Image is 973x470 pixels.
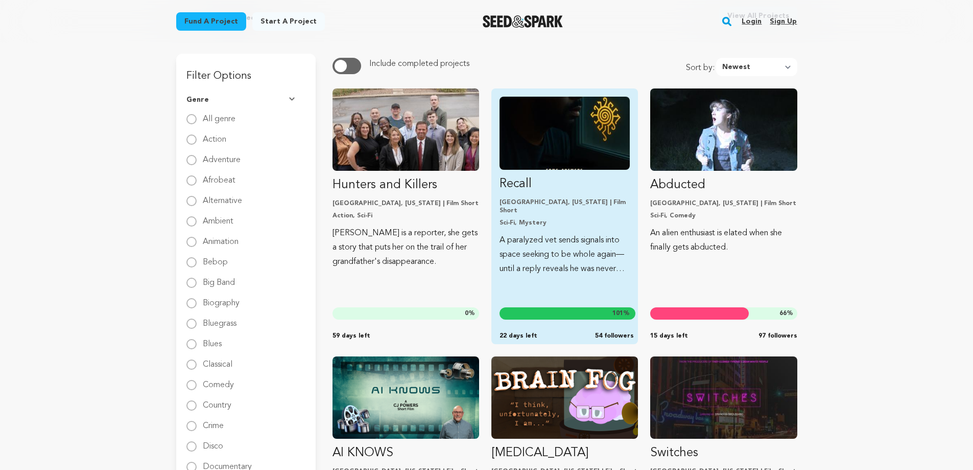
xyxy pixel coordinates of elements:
[333,88,479,269] a: Fund Hunters and Killers
[779,309,793,318] span: %
[289,97,297,102] img: Seed&Spark Arrow Down Icon
[500,97,630,276] a: Fund Recall
[650,177,797,193] p: Abducted
[203,209,233,226] label: Ambient
[465,309,475,318] span: %
[500,176,630,192] p: Recall
[369,60,469,68] span: Include completed projects
[500,233,630,276] p: A paralyzed vet sends signals into space seeking to be whole again—until a reply reveals he was n...
[203,291,240,307] label: Biography
[186,95,209,105] span: Genre
[203,271,235,287] label: Big Band
[612,310,623,317] span: 101
[333,332,370,340] span: 59 days left
[500,332,537,340] span: 22 days left
[465,310,468,317] span: 0
[650,199,797,208] p: [GEOGRAPHIC_DATA], [US_STATE] | Film Short
[779,310,787,317] span: 66
[333,199,479,208] p: [GEOGRAPHIC_DATA], [US_STATE] | Film Short
[770,13,797,30] a: Sign up
[186,86,305,113] button: Genre
[203,168,235,185] label: Afrobeat
[686,62,716,76] span: Sort by:
[176,12,246,31] a: Fund a project
[491,445,638,461] p: [MEDICAL_DATA]
[742,13,762,30] a: Login
[650,212,797,220] p: Sci-Fi, Comedy
[500,219,630,227] p: Sci-Fi, Mystery
[203,393,231,410] label: Country
[612,309,630,318] span: %
[203,230,239,246] label: Animation
[333,226,479,269] p: [PERSON_NAME] is a reporter, she gets a story that puts her on the trail of her grandfather's dis...
[333,445,479,461] p: AI KNOWS
[650,88,797,255] a: Fund Abducted
[595,332,634,340] span: 54 followers
[203,414,224,430] label: Crime
[500,198,630,215] p: [GEOGRAPHIC_DATA], [US_STATE] | Film Short
[650,332,688,340] span: 15 days left
[203,332,222,348] label: Blues
[203,434,223,451] label: Disco
[650,226,797,255] p: An alien enthusiast is elated when she finally gets abducted.
[203,148,241,164] label: Adventure
[203,352,232,369] label: Classical
[333,177,479,193] p: Hunters and Killers
[203,373,234,389] label: Comedy
[203,127,226,144] label: Action
[203,189,242,205] label: Alternative
[203,250,228,266] label: Bebop
[252,12,325,31] a: Start a project
[758,332,797,340] span: 97 followers
[203,107,235,123] label: All genre
[176,54,316,86] h3: Filter Options
[483,15,563,28] a: Seed&Spark Homepage
[203,311,236,328] label: Bluegrass
[333,212,479,220] p: Action, Sci-Fi
[483,15,563,28] img: Seed&Spark Logo Dark Mode
[650,445,797,461] p: Switches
